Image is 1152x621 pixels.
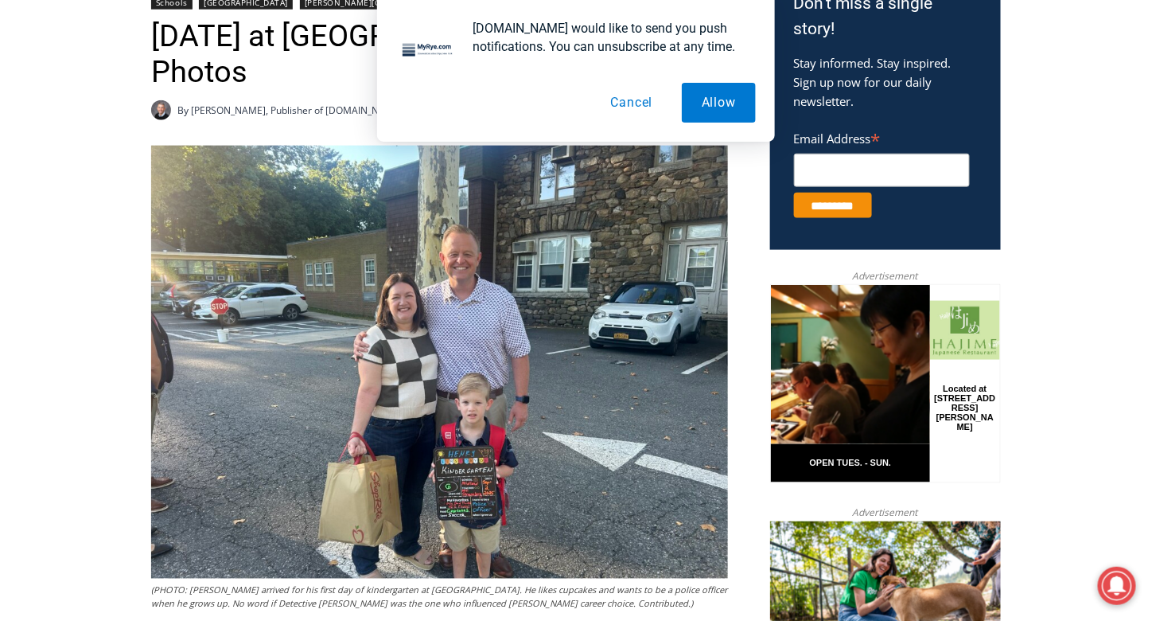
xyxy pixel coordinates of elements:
img: notification icon [396,19,460,83]
a: Intern @ [DOMAIN_NAME] [383,154,771,198]
div: "I learned about the history of a place I’d honestly never considered even as a resident of [GEOG... [402,1,752,154]
span: Advertisement [837,268,934,283]
span: Open Tues. - Sun. [PHONE_NUMBER] [5,164,156,225]
figcaption: (PHOTO: [PERSON_NAME] arrived for his first day of kindergarten at [GEOGRAPHIC_DATA]. He likes cu... [151,584,728,611]
div: Located at [STREET_ADDRESS][PERSON_NAME] [163,100,226,190]
span: Intern @ [DOMAIN_NAME] [416,158,738,194]
button: Cancel [591,83,673,123]
button: Allow [682,83,756,123]
a: Open Tues. - Sun. [PHONE_NUMBER] [1,160,160,198]
div: [DOMAIN_NAME] would like to send you push notifications. You can unsubscribe at any time. [460,19,756,56]
span: Advertisement [837,506,934,521]
img: (PHOTO: Henry arrived for his first day of Kindergarten at Midland Elementary School. He likes cu... [151,146,728,579]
